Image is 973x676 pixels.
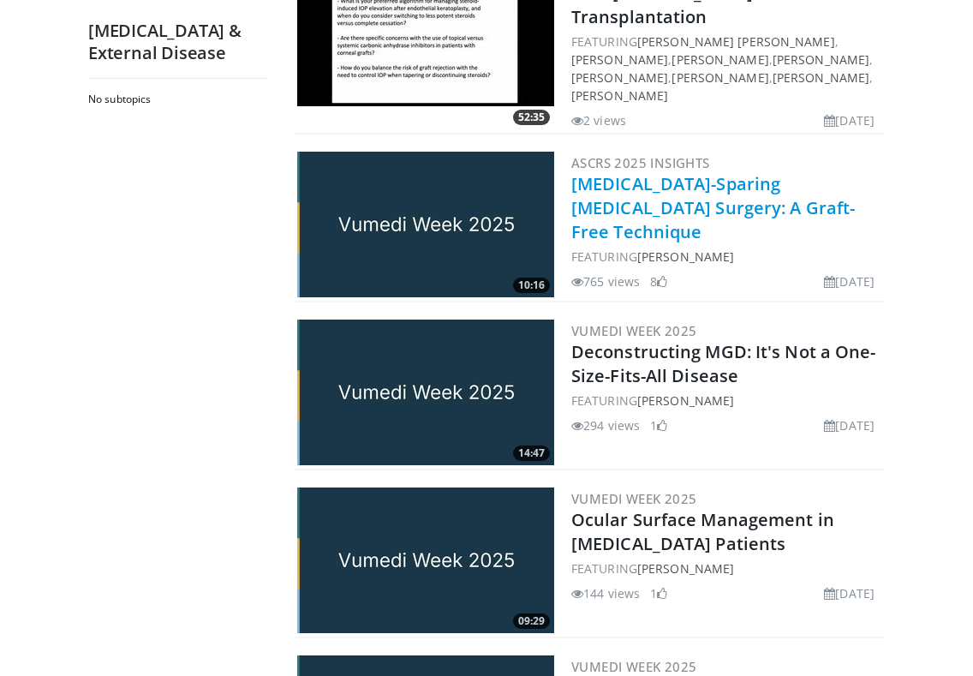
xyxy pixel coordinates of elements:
[513,278,550,293] span: 10:16
[672,51,768,68] a: [PERSON_NAME]
[571,416,640,434] li: 294 views
[513,446,550,461] span: 14:47
[571,584,640,602] li: 144 views
[297,320,554,465] a: 14:47
[571,154,710,171] a: ASCRS 2025 Insights
[650,272,667,290] li: 8
[571,248,881,266] div: FEATURING
[571,111,626,129] li: 2 views
[571,392,881,410] div: FEATURING
[637,392,734,409] a: [PERSON_NAME]
[513,110,550,125] span: 52:35
[297,152,554,297] a: 10:16
[571,33,881,105] div: FEATURING , , , , , , ,
[297,152,554,297] img: e2db3364-8554-489a-9e60-297bee4c90d2.jpg.300x170_q85_crop-smart_upscale.jpg
[571,69,668,86] a: [PERSON_NAME]
[571,340,876,387] a: Deconstructing MGD: It's Not a One-Size-Fits-All Disease
[571,508,834,555] a: Ocular Surface Management in [MEDICAL_DATA] Patients
[297,320,554,465] img: 805b4bf5-a036-4d81-8236-e4e53b5c8a50.jpg.300x170_q85_crop-smart_upscale.jpg
[672,69,768,86] a: [PERSON_NAME]
[773,69,869,86] a: [PERSON_NAME]
[297,488,554,633] img: 64050535-fafe-4434-bbe6-3ecee8d2e308.jpg.300x170_q85_crop-smart_upscale.jpg
[824,416,875,434] li: [DATE]
[637,560,734,577] a: [PERSON_NAME]
[650,584,667,602] li: 1
[571,658,696,675] a: Vumedi Week 2025
[297,488,554,633] a: 09:29
[571,322,696,339] a: Vumedi Week 2025
[571,87,668,104] a: [PERSON_NAME]
[824,272,875,290] li: [DATE]
[571,172,855,243] a: [MEDICAL_DATA]-Sparing [MEDICAL_DATA] Surgery: A Graft-Free Technique
[88,93,264,106] h2: No subtopics
[824,111,875,129] li: [DATE]
[637,248,734,265] a: [PERSON_NAME]
[773,51,869,68] a: [PERSON_NAME]
[571,490,696,507] a: Vumedi Week 2025
[513,613,550,629] span: 09:29
[824,584,875,602] li: [DATE]
[571,51,668,68] a: [PERSON_NAME]
[637,33,835,50] a: [PERSON_NAME] [PERSON_NAME]
[88,20,268,64] h2: [MEDICAL_DATA] & External Disease
[650,416,667,434] li: 1
[571,559,881,577] div: FEATURING
[571,272,640,290] li: 765 views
